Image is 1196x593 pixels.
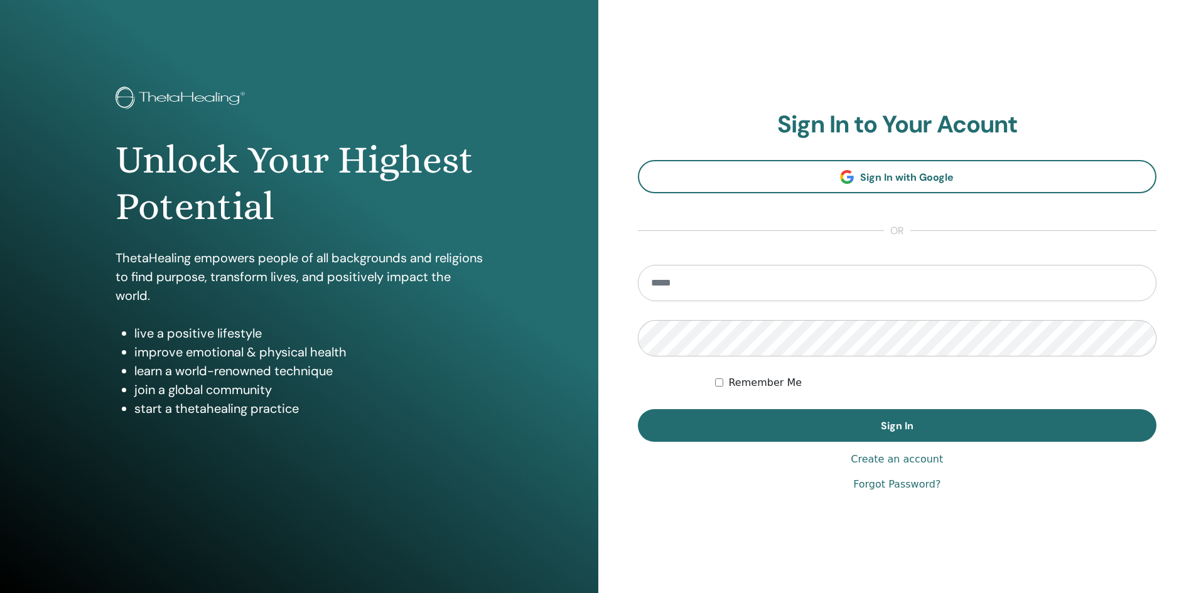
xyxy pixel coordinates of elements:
[853,477,940,492] a: Forgot Password?
[851,452,943,467] a: Create an account
[134,380,483,399] li: join a global community
[116,137,483,230] h1: Unlock Your Highest Potential
[134,324,483,343] li: live a positive lifestyle
[134,343,483,361] li: improve emotional & physical health
[715,375,1156,390] div: Keep me authenticated indefinitely or until I manually logout
[884,223,910,238] span: or
[116,248,483,305] p: ThetaHealing empowers people of all backgrounds and religions to find purpose, transform lives, a...
[860,171,954,184] span: Sign In with Google
[881,419,913,432] span: Sign In
[728,375,802,390] label: Remember Me
[638,110,1157,139] h2: Sign In to Your Acount
[134,361,483,380] li: learn a world-renowned technique
[638,160,1157,193] a: Sign In with Google
[638,409,1157,442] button: Sign In
[134,399,483,418] li: start a thetahealing practice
